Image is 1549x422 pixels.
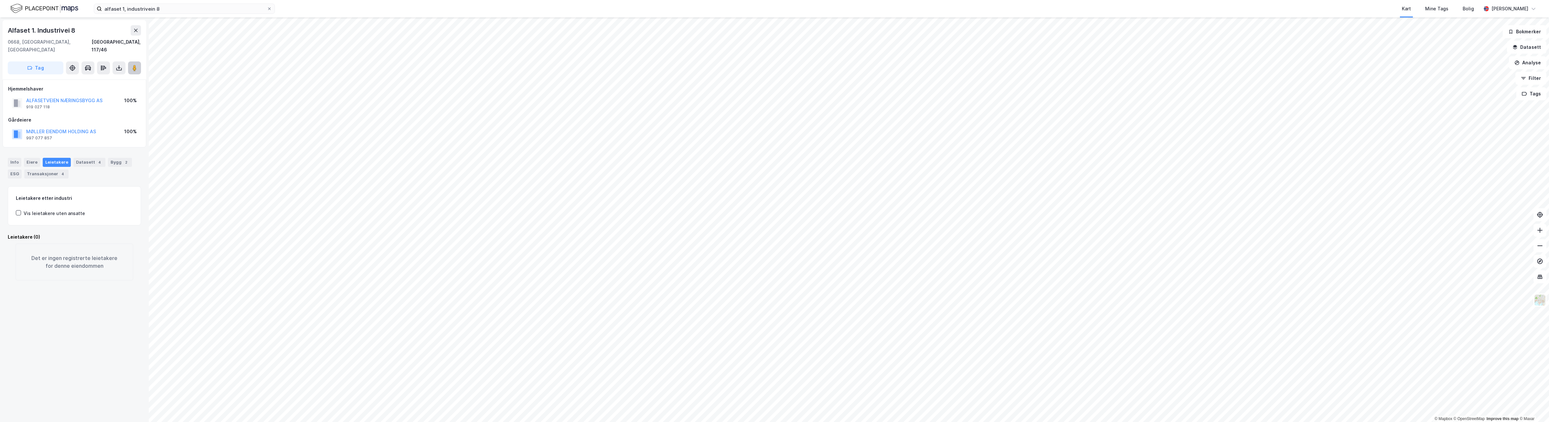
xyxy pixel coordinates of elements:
div: Info [8,158,21,167]
div: Leietakere (0) [8,233,141,241]
a: OpenStreetMap [1454,417,1485,421]
div: Det er ingen registrerte leietakere for denne eiendommen [16,243,133,280]
iframe: Chat Widget [1517,391,1549,422]
div: 4 [96,159,103,166]
img: logo.f888ab2527a4732fd821a326f86c7f29.svg [10,3,78,14]
div: 0668, [GEOGRAPHIC_DATA], [GEOGRAPHIC_DATA] [8,38,92,54]
a: Improve this map [1487,417,1519,421]
div: Leietakere etter industri [16,194,133,202]
div: Bygg [108,158,132,167]
div: 997 077 857 [26,135,52,141]
div: Hjemmelshaver [8,85,141,93]
div: ESG [8,169,22,179]
div: Gårdeiere [8,116,141,124]
div: 919 027 118 [26,104,50,110]
input: Søk på adresse, matrikkel, gårdeiere, leietakere eller personer [102,4,267,14]
a: Mapbox [1435,417,1452,421]
button: Analyse [1509,56,1546,69]
div: Transaksjoner [24,169,69,179]
button: Tags [1516,87,1546,100]
button: Tag [8,61,63,74]
div: [GEOGRAPHIC_DATA], 117/46 [92,38,141,54]
button: Filter [1515,72,1546,85]
div: Alfaset 1. Industrivei 8 [8,25,77,36]
div: Vis leietakere uten ansatte [24,210,85,217]
button: Datasett [1507,41,1546,54]
div: Bolig [1463,5,1474,13]
div: 100% [124,97,137,104]
div: 4 [60,171,66,177]
div: Datasett [73,158,105,167]
div: Leietakere [43,158,71,167]
div: Mine Tags [1425,5,1448,13]
div: Kart [1402,5,1411,13]
img: Z [1534,294,1546,306]
div: 100% [124,128,137,135]
button: Bokmerker [1503,25,1546,38]
div: 2 [123,159,129,166]
div: [PERSON_NAME] [1491,5,1528,13]
div: Eiere [24,158,40,167]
